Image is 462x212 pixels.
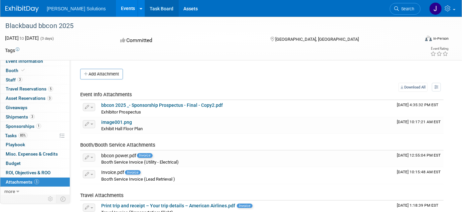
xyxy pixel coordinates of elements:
a: Attachments5 [0,178,70,187]
span: Asset Reservations [6,95,52,101]
a: Shipments3 [0,113,70,122]
span: more [4,189,15,194]
span: Shipments [6,114,35,120]
span: Travel Reservations [6,86,53,91]
div: Blackbaud bbcon 2025 [3,20,411,32]
span: Upload Timestamp [397,120,441,124]
td: Upload Timestamp [394,167,444,184]
span: Giveaways [6,105,27,110]
a: Search [390,3,421,15]
td: Upload Timestamp [394,100,444,117]
a: more [0,187,70,196]
span: Upload Timestamp [397,153,441,158]
span: Booth Service Invoice (Utility - Electrical) [101,160,179,165]
span: Event Info Attachments [80,91,132,97]
span: Attachments [6,179,39,185]
div: bbcon power.pdf [101,153,392,159]
span: Playbook [6,142,25,147]
td: Upload Timestamp [394,117,444,134]
span: 5 [34,179,39,184]
span: Upload Timestamp [397,203,438,208]
td: Personalize Event Tab Strip [45,195,56,203]
span: Upload Timestamp [397,170,441,174]
span: Booth/Booth Service Attachments [80,142,155,148]
a: Travel Reservations5 [0,84,70,93]
span: (3 days) [40,36,54,41]
span: 85% [18,133,27,138]
span: Invoice [125,170,141,175]
span: 3 [47,96,52,101]
a: image001.png [101,120,132,125]
a: Playbook [0,140,70,149]
span: 1 [36,124,41,129]
td: Tags [5,47,19,54]
a: Sponsorships1 [0,122,70,131]
button: Add Attachment [80,69,123,79]
span: [PERSON_NAME] Solutions [47,6,106,11]
span: [GEOGRAPHIC_DATA], [GEOGRAPHIC_DATA] [275,37,359,42]
a: Tasks85% [0,131,70,140]
div: In-Person [433,36,449,41]
img: ExhibitDay [5,6,39,12]
a: Booth [0,66,70,75]
span: Exhibit Hall Floor Plan [101,126,143,131]
span: to [19,35,25,41]
td: Toggle Event Tabs [56,195,70,203]
span: Search [399,6,414,11]
a: Event Information [0,57,70,66]
span: 3 [17,77,22,82]
span: [DATE] [DATE] [5,35,39,41]
span: Tasks [5,133,27,138]
span: Booth Service Invoice (Lead Retrieval ) [101,177,175,182]
a: Giveaways [0,103,70,112]
a: Asset Reservations3 [0,94,70,103]
span: 3 [30,114,35,119]
a: Download All [399,83,428,92]
a: Staff3 [0,75,70,84]
span: Travel Attachments [80,192,124,198]
td: Upload Timestamp [394,151,444,167]
div: Event Rating [430,47,448,50]
a: Misc. Expenses & Credits [0,150,70,159]
a: bbcon 2025 _- Sponsorship Prospectus - Final - Copy2.pdf [101,102,223,108]
span: Upload Timestamp [397,102,438,107]
a: ROI, Objectives & ROO [0,168,70,177]
div: Invoice.pdf [101,170,392,176]
span: Invoice [237,204,253,208]
span: Invoice [137,153,153,158]
span: Event Information [6,58,43,64]
span: Sponsorships [6,124,41,129]
span: Budget [6,161,21,166]
img: Jadie Gamble [429,2,442,15]
a: Budget [0,159,70,168]
div: Committed [119,35,260,46]
i: Booth reservation complete [21,68,25,72]
span: Booth [6,68,26,73]
span: Exhibitor Prospectus [101,110,141,115]
span: 5 [48,86,53,91]
span: ROI, Objectives & ROO [6,170,50,175]
a: Print trip and receipt – Your trip details – American Airlines.pdf [101,203,235,208]
span: Staff [6,77,22,82]
div: Event Format [383,35,449,45]
span: Misc. Expenses & Credits [6,151,58,157]
img: Format-Inperson.png [425,36,432,41]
